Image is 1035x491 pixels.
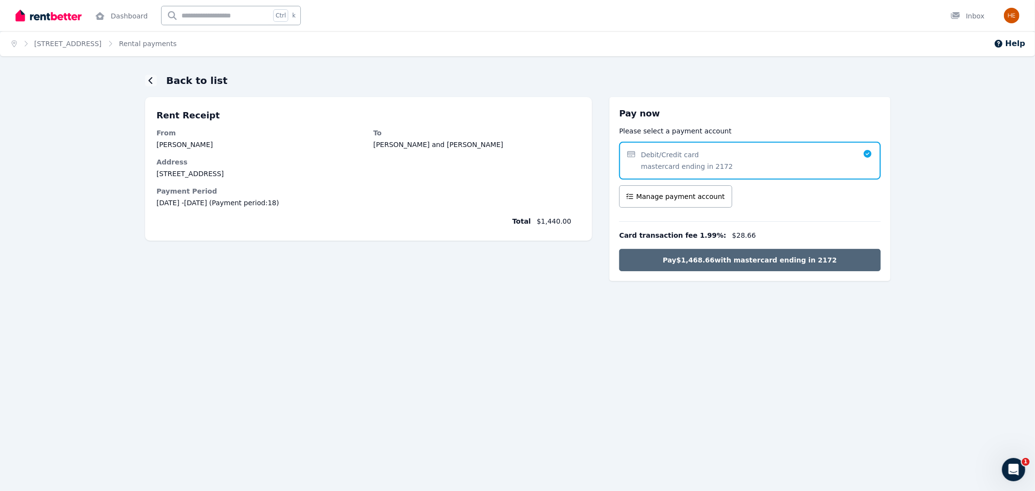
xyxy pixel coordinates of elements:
dt: From [157,128,364,138]
h3: Pay now [619,107,880,120]
dt: Payment Period [157,186,581,196]
span: Debit/Credit card [641,150,699,160]
span: 1 [1022,458,1030,466]
dt: Address [157,157,581,167]
span: $28.66 [732,230,756,240]
span: Manage payment account [636,192,725,201]
span: Ctrl [273,9,288,22]
button: Manage payment account [619,185,732,208]
dt: To [373,128,580,138]
span: Rental payments [119,39,177,49]
img: Kai Heymer and Bryce Ingledew [1004,8,1019,23]
span: Pay $1,468.66 with mastercard ending in 2172 [663,255,837,265]
span: k [292,12,296,19]
dd: [PERSON_NAME] and [PERSON_NAME] [373,140,580,149]
span: [DATE] - [DATE] (Payment period: 18 ) [157,198,581,208]
dd: [STREET_ADDRESS] [157,169,581,179]
span: Card transaction fee 1.99% : [619,230,726,240]
button: Help [994,38,1025,49]
p: Rent Receipt [157,109,581,122]
p: Please select a payment account [619,126,880,136]
dd: [PERSON_NAME] [157,140,364,149]
div: Inbox [951,11,985,21]
img: RentBetter [16,8,82,23]
span: $1,440.00 [537,216,580,226]
h1: Back to list [166,74,228,87]
button: Pay$1,468.66with mastercard ending in 2172 [619,249,880,271]
span: Total [157,216,531,226]
a: [STREET_ADDRESS] [34,40,102,48]
iframe: Intercom live chat [1002,458,1025,481]
span: mastercard ending in 2172 [641,162,733,171]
